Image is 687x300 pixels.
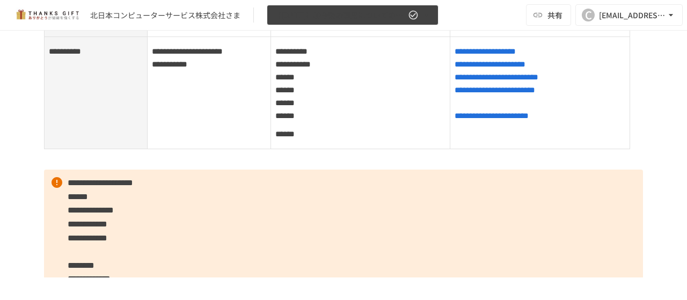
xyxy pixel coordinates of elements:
button: 共有 [526,4,571,26]
button: 【[DATE]】①今後の運用についてのご案内/THANKS GIFTキックオフMTG [267,5,438,26]
div: [EMAIL_ADDRESS][DOMAIN_NAME] [599,9,666,22]
div: 北日本コンピューターサービス株式会社さま [90,10,240,21]
span: 【[DATE]】①今後の運用についてのご案内/THANKS GIFTキックオフMTG [274,9,406,22]
div: C [582,9,595,21]
span: 共有 [547,9,562,21]
button: C[EMAIL_ADDRESS][DOMAIN_NAME] [575,4,683,26]
img: mMP1OxWUAhQbsRWCurg7vIHe5HqDpP7qZo7fRoNLXQh [13,6,82,24]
